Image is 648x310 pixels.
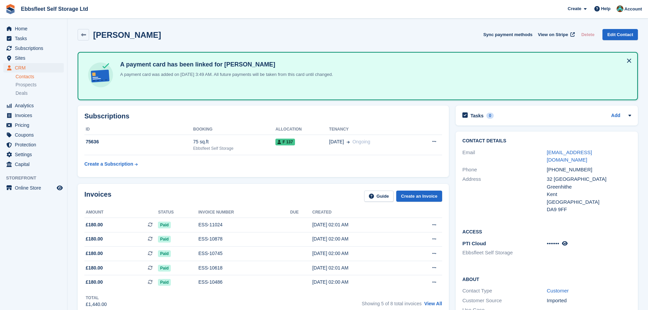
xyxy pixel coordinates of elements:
span: Paid [158,279,170,286]
a: menu [3,140,64,149]
span: £180.00 [86,250,103,257]
div: ESS-10618 [198,264,290,272]
a: menu [3,53,64,63]
span: Subscriptions [15,44,55,53]
span: Online Store [15,183,55,193]
span: Home [15,24,55,33]
span: £180.00 [86,279,103,286]
div: Create a Subscription [84,161,133,168]
span: Sites [15,53,55,63]
div: ESS-10878 [198,235,290,243]
span: Analytics [15,101,55,110]
span: Prospects [16,82,36,88]
span: Protection [15,140,55,149]
a: menu [3,111,64,120]
a: Edit Contact [602,29,638,40]
th: ID [84,124,193,135]
th: Status [158,207,198,218]
span: Create [568,5,581,12]
a: Ebbsfleet Self Storage Ltd [18,3,91,15]
a: Preview store [56,184,64,192]
a: menu [3,120,64,130]
h2: Subscriptions [84,112,442,120]
div: ESS-10745 [198,250,290,257]
div: [DATE] 02:00 AM [312,250,406,257]
div: [DATE] 02:01 AM [312,264,406,272]
div: 0 [486,113,494,119]
span: PTI Cloud [462,241,486,246]
a: Create a Subscription [84,158,138,170]
a: Prospects [16,81,64,88]
a: Guide [364,191,394,202]
button: Sync payment methods [483,29,533,40]
th: Tenancy [329,124,413,135]
div: 75636 [84,138,193,145]
a: menu [3,44,64,53]
a: menu [3,63,64,73]
div: Email [462,149,547,164]
div: ESS-10486 [198,279,290,286]
div: DA9 9FF [547,206,631,214]
h2: Contact Details [462,138,631,144]
div: Total [86,295,107,301]
img: stora-icon-8386f47178a22dfd0bd8f6a31ec36ba5ce8667c1dd55bd0f319d3a0aa187defe.svg [5,4,16,14]
div: ESS-11024 [198,221,290,228]
div: [PHONE_NUMBER] [547,166,631,174]
div: 32 [GEOGRAPHIC_DATA] [547,175,631,183]
a: [EMAIL_ADDRESS][DOMAIN_NAME] [547,149,592,163]
span: ••••••• [547,241,559,246]
span: Account [624,6,642,12]
span: Pricing [15,120,55,130]
div: 75 sq.ft [193,138,275,145]
a: Create an Invoice [396,191,442,202]
th: Created [312,207,406,218]
span: CRM [15,63,55,73]
div: [DATE] 02:00 AM [312,235,406,243]
th: Amount [84,207,158,218]
div: [DATE] 02:00 AM [312,279,406,286]
span: Storefront [6,175,67,181]
p: A payment card was added on [DATE] 3:49 AM. All future payments will be taken from this card unti... [117,71,333,78]
h2: Tasks [470,113,484,119]
a: View on Stripe [535,29,576,40]
span: [DATE] [329,138,344,145]
a: View All [424,301,442,306]
a: menu [3,183,64,193]
span: Tasks [15,34,55,43]
span: Settings [15,150,55,159]
h2: Invoices [84,191,111,202]
li: Ebbsfleet Self Storage [462,249,547,257]
h4: A payment card has been linked for [PERSON_NAME] [117,61,333,68]
span: View on Stripe [538,31,568,38]
a: menu [3,150,64,159]
img: George Spring [617,5,623,12]
div: Contact Type [462,287,547,295]
img: card-linked-ebf98d0992dc2aeb22e95c0e3c79077019eb2392cfd83c6a337811c24bc77127.svg [86,61,115,89]
span: F 137 [275,139,295,145]
div: Kent [547,191,631,198]
a: menu [3,24,64,33]
a: menu [3,160,64,169]
h2: [PERSON_NAME] [93,30,161,39]
th: Booking [193,124,275,135]
div: Customer Source [462,297,547,305]
span: Deals [16,90,28,96]
th: Invoice number [198,207,290,218]
a: menu [3,101,64,110]
div: Address [462,175,547,214]
h2: About [462,276,631,282]
a: menu [3,34,64,43]
div: Ebbsfleet Self Storage [193,145,275,151]
a: Contacts [16,74,64,80]
th: Due [290,207,312,218]
a: Add [611,112,620,120]
span: Ongoing [352,139,370,144]
span: Capital [15,160,55,169]
div: Greenhithe [547,183,631,191]
a: menu [3,130,64,140]
div: [GEOGRAPHIC_DATA] [547,198,631,206]
span: Help [601,5,611,12]
span: £180.00 [86,264,103,272]
span: Paid [158,265,170,272]
span: Paid [158,222,170,228]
